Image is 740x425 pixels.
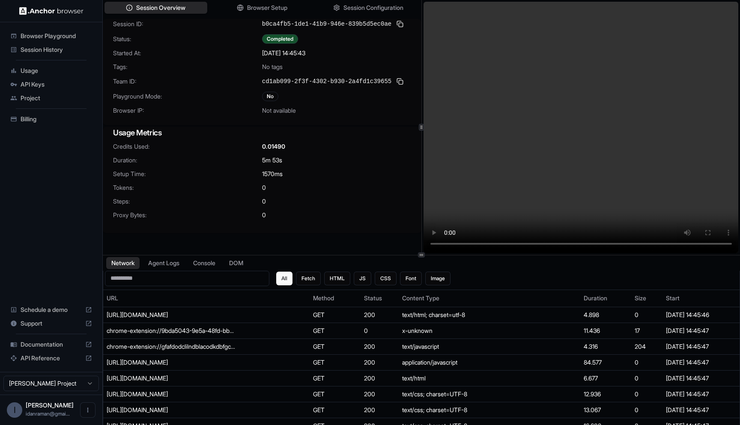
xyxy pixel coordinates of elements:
span: Session Configuration [343,3,403,12]
span: Billing [21,115,92,123]
td: 0 [631,354,662,370]
span: API Reference [21,354,82,362]
span: Session Overview [136,3,185,12]
div: Session History [7,43,95,57]
span: Playground Mode: [113,92,262,101]
span: Started At: [113,49,262,57]
div: https://aurora-insurance.co.uk/_next/static/css/4181e496d3c361ae.css [107,390,235,398]
button: Open menu [80,402,95,418]
div: chrome-extension://9bda5043-9e5a-48fd-bb13-076639215ae1/web_accessible_resources/google-analytics... [107,326,235,335]
span: cd1ab099-2f3f-4302-b930-2a4fd1c39655 [262,77,391,86]
div: Billing [7,112,95,126]
div: Size [635,294,659,302]
div: Content Type [402,294,577,302]
div: Duration [584,294,628,302]
span: Setup Time: [113,170,262,178]
span: Documentation [21,340,82,349]
td: 11.436 [580,323,631,338]
span: Browser Setup [247,3,287,12]
span: Idan Raman [26,401,74,409]
div: chrome-extension://gfafdodclilndblacodkdbfgckmglnki/web_accessible_resources/google-analytics_ana... [107,342,235,351]
td: 6.677 [580,370,631,386]
td: 4.316 [580,338,631,354]
span: 0 [262,197,266,206]
td: GET [310,370,361,386]
td: 204 [631,338,662,354]
button: JS [354,272,371,285]
td: 4.898 [580,307,631,323]
button: HTML [324,272,350,285]
button: All [276,272,292,285]
img: Anchor Logo [19,7,84,15]
div: API Reference [7,351,95,365]
button: CSS [375,272,397,285]
span: [DATE] 14:45:43 [262,49,305,57]
span: Project [21,94,92,102]
td: 12.936 [580,386,631,402]
td: 200 [361,370,398,386]
span: Credits Used: [113,142,262,151]
div: Project [7,91,95,105]
button: Agent Logs [143,257,185,269]
div: Status [364,294,395,302]
td: GET [310,386,361,402]
button: Font [400,272,422,285]
td: 17 [631,323,662,338]
td: [DATE] 14:45:47 [662,323,740,338]
span: idanraman@gmail.com [26,410,70,417]
span: Team ID: [113,77,262,86]
td: 0 [631,370,662,386]
td: text/html; charset=utf-8 [399,307,580,323]
td: 0 [631,386,662,402]
td: GET [310,354,361,370]
td: 200 [361,307,398,323]
span: Browser Playground [21,32,92,40]
span: Support [21,319,82,328]
button: Image [425,272,451,285]
div: Support [7,317,95,330]
td: [DATE] 14:45:47 [662,354,740,370]
span: b0ca4fb5-1de1-41b9-946e-839b5d5ec0ae [262,20,391,28]
button: DOM [224,257,248,269]
td: 0 [631,402,662,418]
td: x-unknown [399,323,580,338]
div: Completed [262,34,298,44]
span: 1570 ms [262,170,283,178]
td: 200 [361,338,398,354]
span: Session History [21,45,92,54]
button: Network [106,257,140,269]
td: 200 [361,386,398,402]
div: API Keys [7,78,95,91]
td: 84.577 [580,354,631,370]
div: Browser Playground [7,29,95,43]
span: No tags [262,63,283,71]
td: [DATE] 14:45:47 [662,370,740,386]
span: 0 [262,183,266,192]
span: Tokens: [113,183,262,192]
span: 0 [262,211,266,219]
div: https://consentcdn.cookiebot.com/sdk/bc-v4.min.html [107,374,235,383]
div: URL [107,294,306,302]
span: Session ID: [113,20,262,28]
td: text/html [399,370,580,386]
td: GET [310,338,361,354]
span: Duration: [113,156,262,165]
div: Method [313,294,357,302]
td: [DATE] 14:45:47 [662,402,740,418]
span: API Keys [21,80,92,89]
span: Tags: [113,63,262,71]
div: I [7,402,22,418]
td: text/css; charset=UTF-8 [399,402,580,418]
span: 0.01490 [262,142,285,151]
td: [DATE] 14:45:47 [662,338,740,354]
td: 0 [361,323,398,338]
h3: Usage Metrics [113,127,411,139]
div: Documentation [7,338,95,351]
span: Status: [113,35,262,43]
td: GET [310,323,361,338]
div: Usage [7,64,95,78]
span: Proxy Bytes: [113,211,262,219]
div: https://aurora-insurance.co.uk/en [107,311,235,319]
td: text/css; charset=UTF-8 [399,386,580,402]
div: https://aurora-insurance.co.uk/_next/static/css/6e27467a2190ac26.css [107,406,235,414]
